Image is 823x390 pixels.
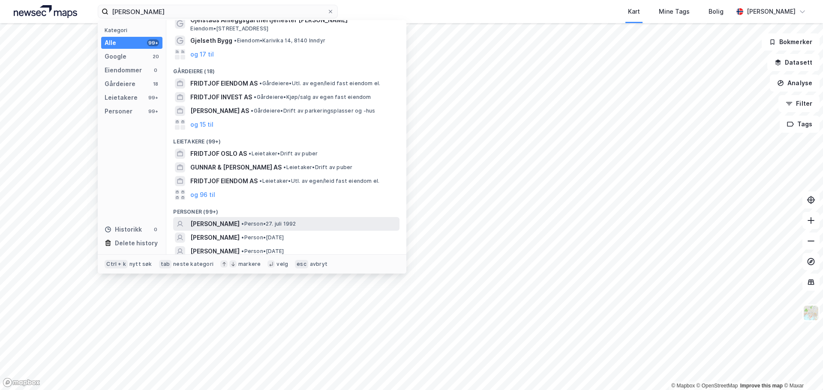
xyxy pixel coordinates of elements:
span: [PERSON_NAME] [190,232,240,243]
div: avbryt [310,261,327,268]
span: • [241,234,244,241]
span: • [283,164,286,170]
span: FRIDTJOF EIENDOM AS [190,176,258,186]
div: Ctrl + k [105,260,128,268]
a: Mapbox [671,383,695,389]
div: [PERSON_NAME] [747,6,796,17]
span: FRIDTJOF OSLO AS [190,149,247,159]
div: markere [238,261,261,268]
span: Person • [DATE] [241,234,284,241]
div: 99+ [147,39,159,46]
span: Leietaker • Utl. av egen/leid fast eiendom el. [259,178,379,185]
span: Eiendom • Karivika 14, 8140 Inndyr [234,37,325,44]
button: og 17 til [190,49,214,60]
span: Leietaker • Drift av puber [283,164,352,171]
span: Eiendom • [STREET_ADDRESS] [190,25,268,32]
span: [PERSON_NAME] [190,246,240,256]
div: Mine Tags [659,6,690,17]
iframe: Chat Widget [780,349,823,390]
span: • [259,80,262,86]
span: • [259,178,262,184]
a: OpenStreetMap [697,383,738,389]
div: 20 [152,53,159,60]
img: Z [803,305,819,321]
span: Person • [DATE] [241,248,284,255]
span: Leietaker • Drift av puber [249,150,318,157]
span: • [254,94,256,100]
div: 0 [152,226,159,233]
div: Personer [105,106,132,116]
span: Gjelstads Anleggsgartnertjenester [PERSON_NAME] [190,15,396,25]
a: Mapbox homepage [3,378,40,387]
span: • [249,150,251,157]
span: • [234,37,237,44]
div: Delete history [115,238,158,248]
div: nytt søk [129,261,152,268]
button: Analyse [770,74,820,92]
button: Filter [778,95,820,112]
div: Alle [105,38,116,48]
button: Tags [780,116,820,133]
span: Gårdeiere • Drift av parkeringsplasser og -hus [251,107,375,114]
span: • [251,107,253,114]
div: Kategori [105,27,162,33]
span: Gjelseth Bygg [190,36,232,46]
span: Person • 27. juli 1992 [241,220,296,227]
div: Leietakere [105,92,138,103]
div: Google [105,51,126,62]
div: Gårdeiere [105,79,135,89]
button: Datasett [767,54,820,71]
div: Bolig [709,6,724,17]
span: Gårdeiere • Utl. av egen/leid fast eiendom el. [259,80,380,87]
input: Søk på adresse, matrikkel, gårdeiere, leietakere eller personer [108,5,327,18]
div: tab [159,260,172,268]
span: GUNNAR & [PERSON_NAME] AS [190,162,282,173]
div: Personer (99+) [166,202,406,217]
button: og 15 til [190,119,213,130]
button: Bokmerker [762,33,820,51]
button: og 96 til [190,190,215,200]
div: 0 [152,67,159,74]
span: • [241,220,244,227]
div: velg [276,261,288,268]
div: Historikk [105,224,142,235]
div: Kart [628,6,640,17]
div: Eiendommer [105,65,142,75]
a: Improve this map [740,383,783,389]
span: Gårdeiere • Kjøp/salg av egen fast eiendom [254,94,371,101]
span: [PERSON_NAME] [190,219,240,229]
span: • [241,248,244,254]
div: esc [295,260,308,268]
div: 99+ [147,108,159,115]
img: logo.a4113a55bc3d86da70a041830d287a7e.svg [14,5,77,18]
div: 99+ [147,94,159,101]
span: FRIDTJOF INVEST AS [190,92,252,102]
span: FRIDTJOF EIENDOM AS [190,78,258,89]
div: Gårdeiere (18) [166,61,406,77]
div: neste kategori [173,261,213,268]
span: [PERSON_NAME] AS [190,106,249,116]
div: Leietakere (99+) [166,131,406,147]
div: 18 [152,80,159,87]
